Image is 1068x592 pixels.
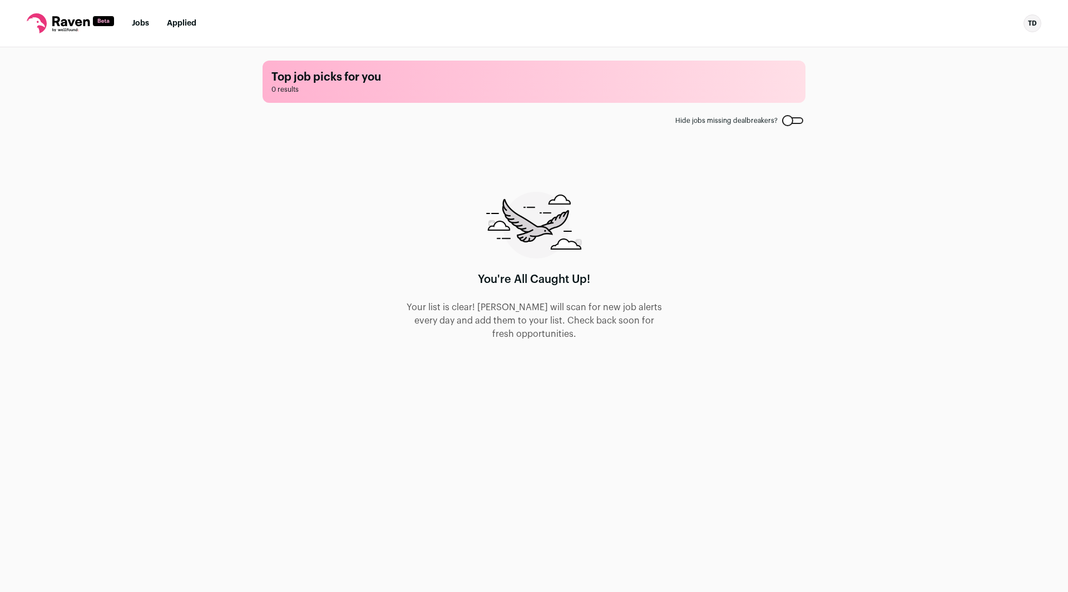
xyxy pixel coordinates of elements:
[478,272,590,287] h1: You're All Caught Up!
[132,19,149,27] a: Jobs
[1023,14,1041,32] div: TD
[405,301,663,341] p: Your list is clear! [PERSON_NAME] will scan for new job alerts every day and add them to your lis...
[1023,14,1041,32] button: Open dropdown
[486,192,582,258] img: raven-searching-graphic-988e480d85f2d7ca07d77cea61a0e572c166f105263382683f1c6e04060d3bee.png
[271,85,797,94] span: 0 results
[167,19,196,27] a: Applied
[675,116,778,125] span: Hide jobs missing dealbreakers?
[271,69,797,85] h1: Top job picks for you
